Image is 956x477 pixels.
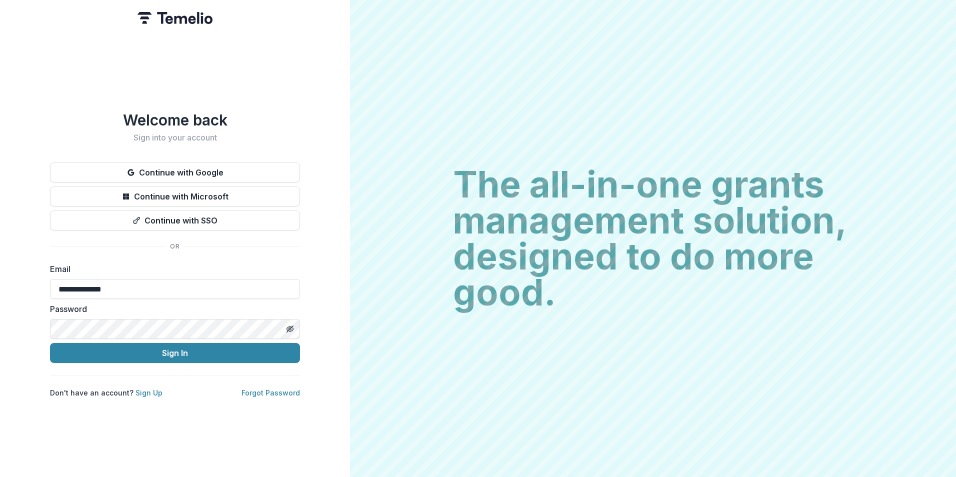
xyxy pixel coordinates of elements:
label: Email [50,263,294,275]
a: Forgot Password [241,388,300,397]
h1: Welcome back [50,111,300,129]
h2: Sign into your account [50,133,300,142]
button: Continue with Microsoft [50,186,300,206]
button: Continue with SSO [50,210,300,230]
label: Password [50,303,294,315]
button: Continue with Google [50,162,300,182]
button: Toggle password visibility [282,321,298,337]
p: Don't have an account? [50,387,162,398]
button: Sign In [50,343,300,363]
img: Temelio [137,12,212,24]
a: Sign Up [135,388,162,397]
